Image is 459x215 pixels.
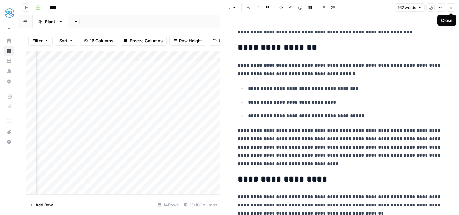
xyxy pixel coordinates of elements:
[395,3,425,12] button: 162 words
[179,38,202,44] span: Row Height
[209,36,234,46] button: Undo
[33,15,68,28] a: Blank
[120,36,167,46] button: Freeze Columns
[155,200,181,210] div: 14 Rows
[4,76,14,87] a: Settings
[4,137,14,147] button: Help + Support
[80,36,117,46] button: 16 Columns
[45,18,56,25] div: Blank
[4,7,15,19] img: MyHealthTeam Logo
[33,38,43,44] span: Filter
[35,202,53,208] span: Add Row
[26,200,57,210] button: Add Row
[4,66,14,76] a: Usage
[59,38,68,44] span: Sort
[28,36,53,46] button: Filter
[181,200,220,210] div: 15/16 Columns
[4,36,14,46] a: Home
[398,5,416,10] span: 162 words
[130,38,163,44] span: Freeze Columns
[4,116,14,127] a: AirOps Academy
[55,36,77,46] button: Sort
[4,46,14,56] a: Browse
[169,36,206,46] button: Row Height
[90,38,113,44] span: 16 Columns
[4,56,14,66] a: Your Data
[4,5,14,21] button: Workspace: MyHealthTeam
[4,127,14,137] button: What's new?
[441,17,453,24] div: Close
